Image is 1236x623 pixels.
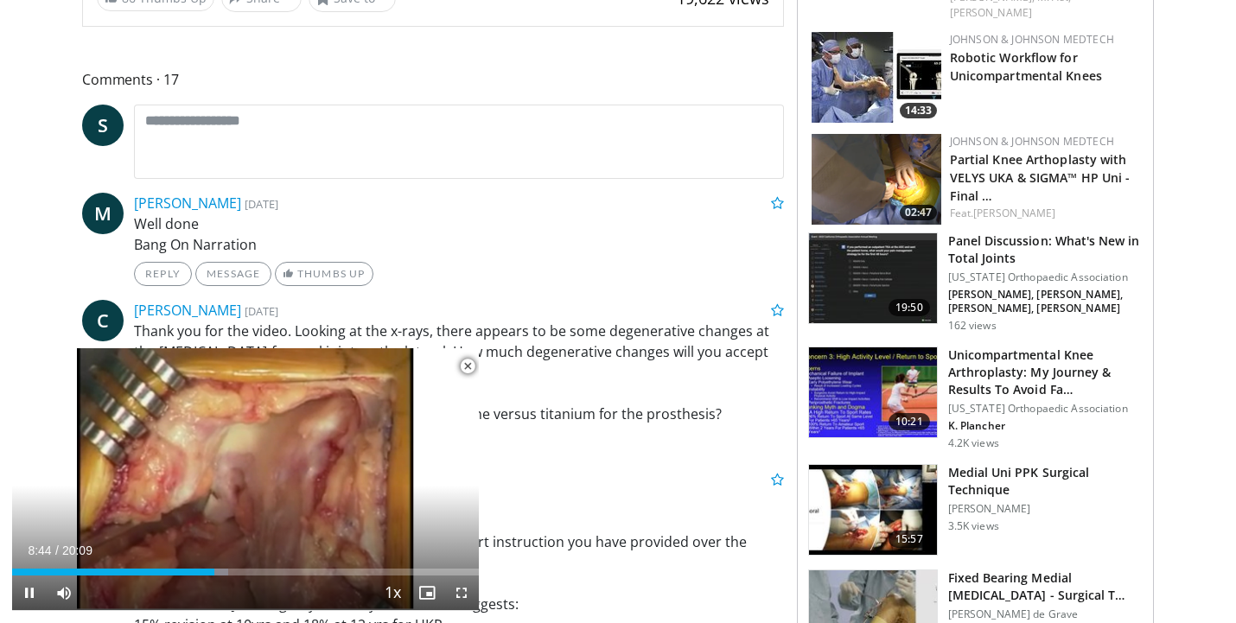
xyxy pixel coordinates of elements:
[948,319,997,333] p: 162 views
[809,233,937,323] img: ccc24972-9600-4baa-a65e-588250812ded.150x105_q85_crop-smart_upscale.jpg
[948,402,1143,416] p: [US_STATE] Orthopaedic Association
[950,151,1131,204] a: Partial Knee Arthoplasty with VELYS UKA & SIGMA™ HP Uni - Final …
[245,196,278,212] small: [DATE]
[950,5,1032,20] a: [PERSON_NAME]
[134,262,192,286] a: Reply
[948,232,1143,267] h3: Panel Discussion: What's New in Total Joints
[82,193,124,234] a: M
[889,413,930,430] span: 10:21
[82,105,124,146] a: S
[410,575,444,610] button: Enable picture-in-picture mode
[55,544,59,557] span: /
[900,205,937,220] span: 02:47
[62,544,92,557] span: 20:09
[900,103,937,118] span: 14:33
[948,607,1143,621] p: [PERSON_NAME] de Grave
[948,419,1143,433] p: K. Plancher
[444,575,479,610] button: Fullscreen
[12,569,479,575] div: Progress Bar
[812,134,941,225] a: 02:47
[82,68,784,91] span: Comments 17
[450,348,485,385] button: Close
[889,531,930,548] span: 15:57
[808,464,1143,556] a: 15:57 Medial Uni PPK Surgical Technique [PERSON_NAME] 3.5K views
[948,464,1143,499] h3: Medial Uni PPK Surgical Technique
[812,32,941,123] a: 14:33
[195,262,271,286] a: Message
[950,49,1102,84] a: Robotic Workflow for Unicompartmental Knees
[948,436,999,450] p: 4.2K views
[28,544,51,557] span: 8:44
[948,519,999,533] p: 3.5K views
[134,321,784,424] p: Thank you for the video. Looking at the x-rays, there appears to be some degenerative changes at ...
[809,465,937,555] img: 80405c95-6aea-4cda-9869-70f6c93ce453.150x105_q85_crop-smart_upscale.jpg
[812,32,941,123] img: c6830cff-7f4a-4323-a779-485c40836a20.150x105_q85_crop-smart_upscale.jpg
[808,232,1143,333] a: 19:50 Panel Discussion: What's New in Total Joints [US_STATE] Orthopaedic Association [PERSON_NAM...
[812,134,941,225] img: 2dac1888-fcb6-4628-a152-be974a3fbb82.png.150x105_q85_crop-smart_upscale.png
[950,32,1114,47] a: Johnson & Johnson MedTech
[82,300,124,341] a: C
[134,213,784,255] p: Well done Bang On Narration
[950,206,1139,221] div: Feat.
[134,194,241,213] a: [PERSON_NAME]
[275,262,373,286] a: Thumbs Up
[809,347,937,437] img: 96cc2583-08ec-4ecc-bcc5-b0da979cce6a.150x105_q85_crop-smart_upscale.jpg
[973,206,1055,220] a: [PERSON_NAME]
[950,134,1114,149] a: Johnson & Johnson MedTech
[948,502,1143,516] p: [PERSON_NAME]
[948,288,1143,315] p: [PERSON_NAME], [PERSON_NAME], [PERSON_NAME], [PERSON_NAME]
[808,346,1143,450] a: 10:21 Unicompartmental Knee Arthroplasty: My Journey & Results To Avoid Fa… [US_STATE] Orthopaedi...
[889,299,930,316] span: 19:50
[12,348,479,611] video-js: Video Player
[245,303,278,319] small: [DATE]
[47,575,81,610] button: Mute
[134,301,241,320] a: [PERSON_NAME]
[12,575,47,610] button: Pause
[948,270,1143,284] p: [US_STATE] Orthopaedic Association
[375,575,410,610] button: Playback Rate
[948,569,1143,604] h3: Fixed Bearing Medial [MEDICAL_DATA] - Surgical T…
[948,346,1143,398] h3: Unicompartmental Knee Arthroplasty: My Journey & Results To Avoid Fa…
